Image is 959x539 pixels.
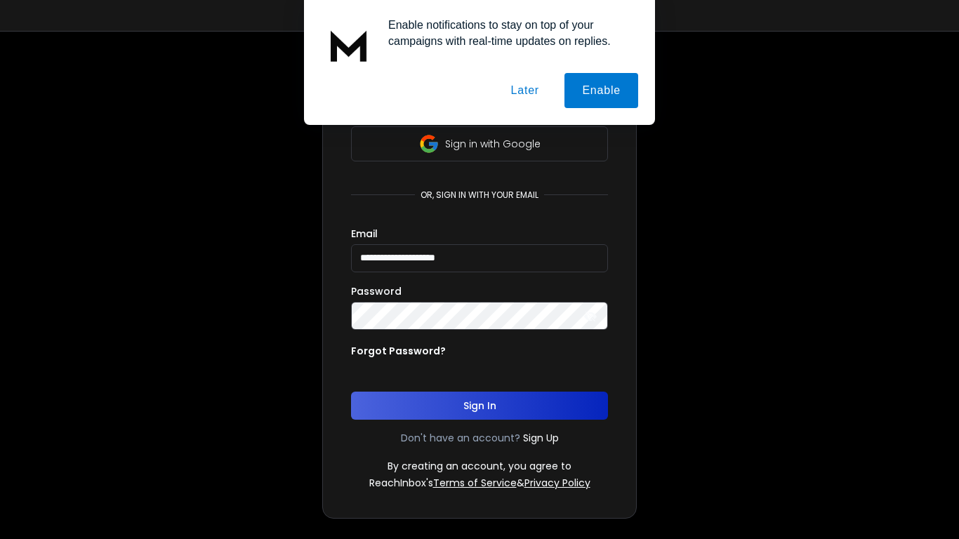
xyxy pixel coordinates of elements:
[493,73,556,108] button: Later
[351,286,402,296] label: Password
[351,392,608,420] button: Sign In
[351,344,446,358] p: Forgot Password?
[321,17,377,73] img: notification icon
[523,431,559,445] a: Sign Up
[433,476,517,490] a: Terms of Service
[445,137,541,151] p: Sign in with Google
[351,229,378,239] label: Email
[377,17,638,49] div: Enable notifications to stay on top of your campaigns with real-time updates on replies.
[388,459,571,473] p: By creating an account, you agree to
[524,476,590,490] a: Privacy Policy
[401,431,520,445] p: Don't have an account?
[351,126,608,161] button: Sign in with Google
[564,73,638,108] button: Enable
[415,189,544,201] p: or, sign in with your email
[369,476,590,490] p: ReachInbox's &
